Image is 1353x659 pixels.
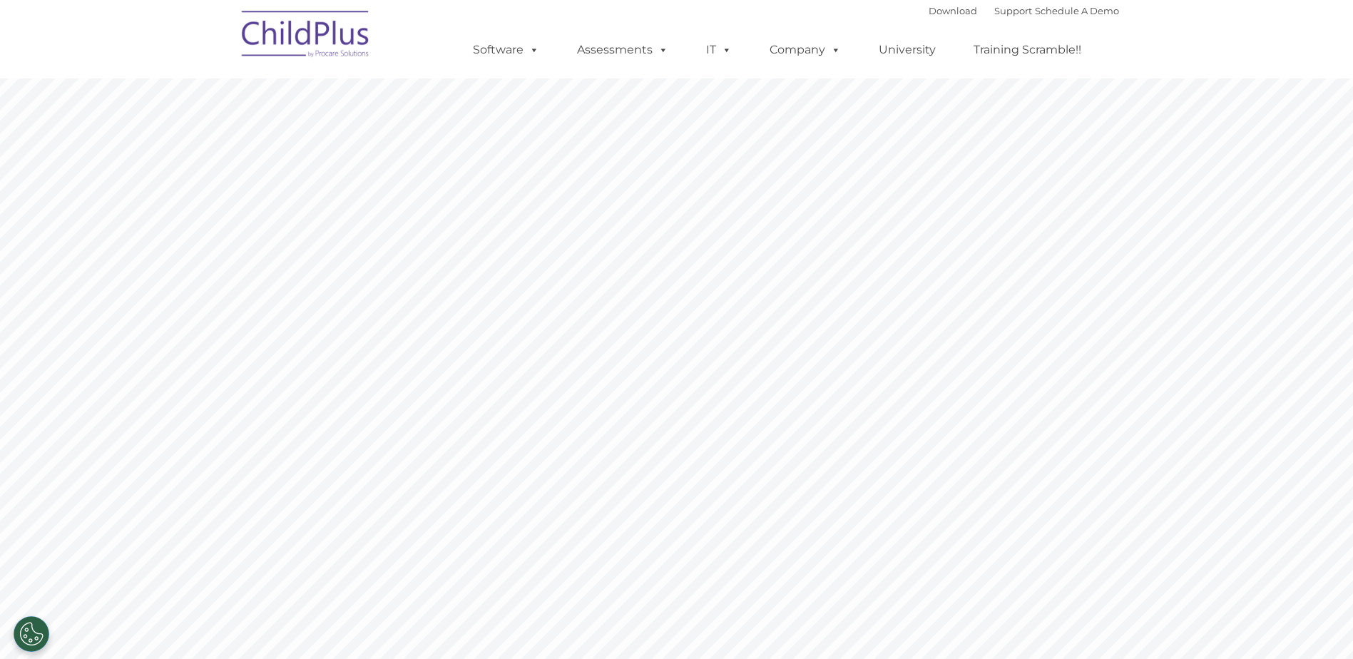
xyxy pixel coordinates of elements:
[929,5,977,16] a: Download
[732,480,839,509] a: Get Started
[755,36,855,64] a: Company
[235,1,377,72] img: ChildPlus by Procare Solutions
[864,36,950,64] a: University
[1035,5,1119,16] a: Schedule A Demo
[994,5,1032,16] a: Support
[929,5,1119,16] font: |
[733,315,1087,465] rs-layer: ChildPlus is an all-in-one software solution for Head Start, EHS, Migrant, State Pre-K, or other ...
[959,36,1096,64] a: Training Scramble!!
[692,36,746,64] a: IT
[563,36,683,64] a: Assessments
[14,616,49,652] button: Cookies Settings
[459,36,553,64] a: Software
